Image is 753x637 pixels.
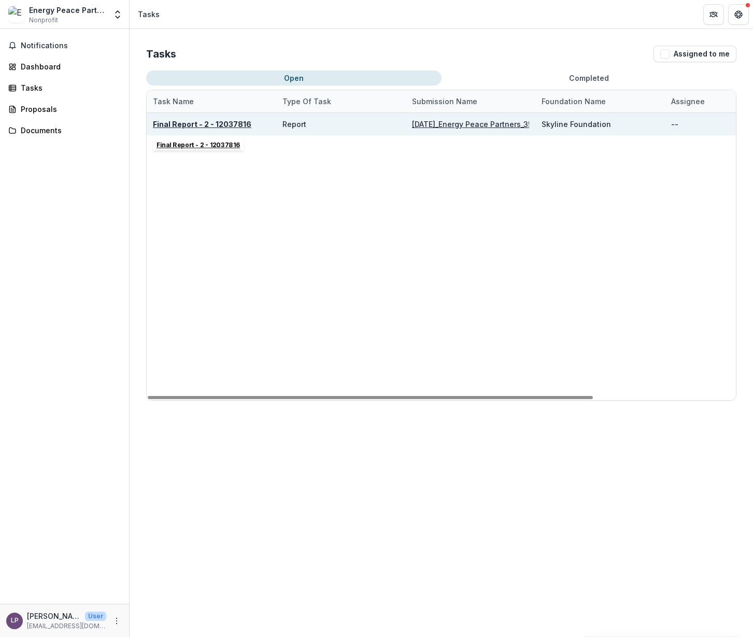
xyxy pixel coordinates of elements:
button: Open entity switcher [110,4,125,25]
div: Assignee [665,96,711,107]
div: Type of Task [276,96,337,107]
div: Tasks [138,9,160,20]
p: User [85,612,106,621]
img: Energy Peace Partners [8,6,25,23]
div: Proposals [21,104,117,115]
a: Final Report - 2 - 12037816 [153,120,251,129]
a: Dashboard [4,58,125,75]
span: Nonprofit [29,16,58,25]
div: Tasks [21,82,117,93]
p: [EMAIL_ADDRESS][DOMAIN_NAME] [27,621,106,631]
div: Type of Task [276,90,406,112]
button: Open [146,70,442,86]
div: Submission Name [406,90,535,112]
button: Completed [442,70,737,86]
div: Foundation Name [535,90,665,112]
a: [DATE]_Energy Peace Partners_350000 [412,120,551,129]
div: Task Name [147,90,276,112]
nav: breadcrumb [134,7,164,22]
a: Proposals [4,101,125,118]
div: Dashboard [21,61,117,72]
div: -- [671,119,678,130]
div: Energy Peace Partners [29,5,106,16]
a: Tasks [4,79,125,96]
div: Lindsey Padjen [11,617,19,624]
button: Notifications [4,37,125,54]
a: Documents [4,122,125,139]
div: Report [282,119,306,130]
button: Get Help [728,4,749,25]
div: Skyline Foundation [542,119,611,130]
div: Submission Name [406,96,484,107]
div: Foundation Name [535,96,612,107]
button: Partners [703,4,724,25]
div: Documents [21,125,117,136]
div: Task Name [147,96,200,107]
button: More [110,615,123,627]
span: Notifications [21,41,121,50]
button: Assigned to me [653,46,736,62]
h2: Tasks [146,48,176,60]
p: [PERSON_NAME] [27,611,81,621]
